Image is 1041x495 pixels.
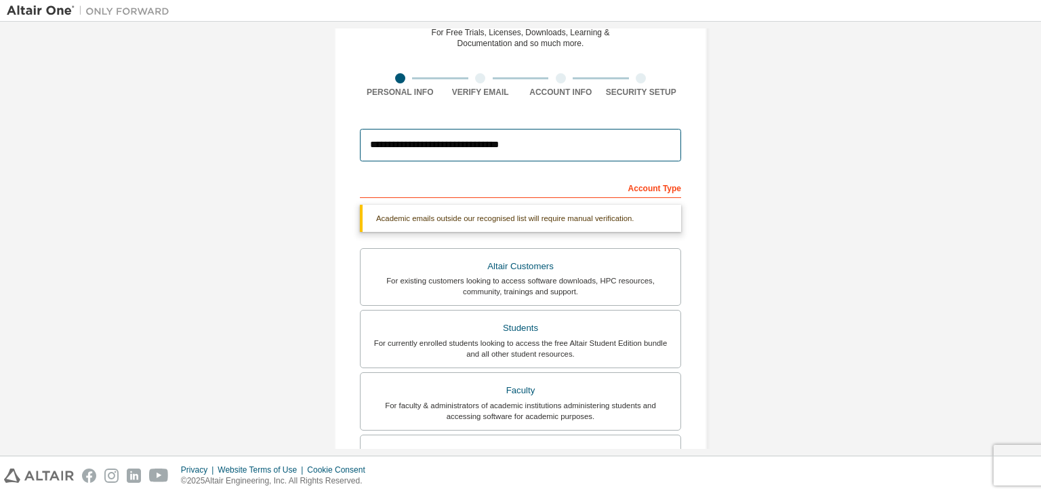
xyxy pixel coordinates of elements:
div: Personal Info [360,87,441,98]
div: Everyone else [369,443,672,462]
div: Security Setup [601,87,682,98]
div: Altair Customers [369,257,672,276]
div: Faculty [369,381,672,400]
div: For Free Trials, Licenses, Downloads, Learning & Documentation and so much more. [432,27,610,49]
div: Verify Email [441,87,521,98]
p: © 2025 Altair Engineering, Inc. All Rights Reserved. [181,475,373,487]
div: Account Type [360,176,681,198]
div: Privacy [181,464,218,475]
img: linkedin.svg [127,469,141,483]
div: For currently enrolled students looking to access the free Altair Student Edition bundle and all ... [369,338,672,359]
div: For faculty & administrators of academic institutions administering students and accessing softwa... [369,400,672,422]
div: For existing customers looking to access software downloads, HPC resources, community, trainings ... [369,275,672,297]
div: Students [369,319,672,338]
img: Altair One [7,4,176,18]
img: facebook.svg [82,469,96,483]
img: instagram.svg [104,469,119,483]
div: Account Info [520,87,601,98]
img: youtube.svg [149,469,169,483]
div: Cookie Consent [307,464,373,475]
div: Academic emails outside our recognised list will require manual verification. [360,205,681,232]
div: Website Terms of Use [218,464,307,475]
img: altair_logo.svg [4,469,74,483]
